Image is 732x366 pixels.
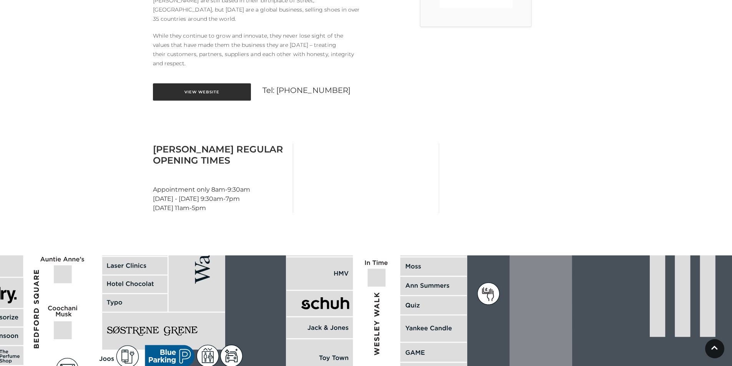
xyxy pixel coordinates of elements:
[153,83,251,101] a: View Website
[262,86,351,95] a: Tel: [PHONE_NUMBER]
[153,144,287,166] h3: [PERSON_NAME] Regular Opening Times
[147,144,293,213] div: Appointment only 8am-9:30am [DATE] - [DATE] 9:30am-7pm [DATE] 11am-5pm
[153,31,360,68] p: While they continue to grow and innovate, they never lose sight of the values that have made them...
